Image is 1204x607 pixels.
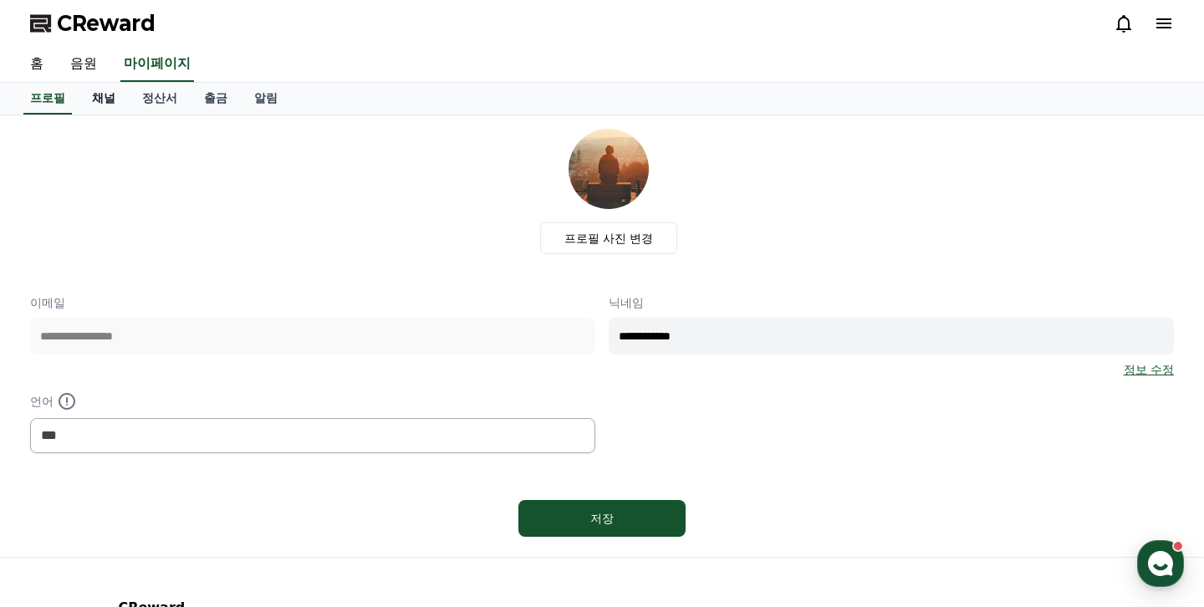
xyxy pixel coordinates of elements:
[30,10,156,37] a: CReward
[23,83,72,115] a: 프로필
[518,500,686,537] button: 저장
[258,493,278,507] span: 설정
[609,294,1174,311] p: 닉네임
[241,83,291,115] a: 알림
[57,10,156,37] span: CReward
[57,47,110,82] a: 음원
[153,494,173,508] span: 대화
[191,83,241,115] a: 출금
[129,83,191,115] a: 정산서
[110,468,216,510] a: 대화
[540,222,678,254] label: 프로필 사진 변경
[1124,361,1174,378] a: 정보 수정
[569,129,649,209] img: profile_image
[53,493,63,507] span: 홈
[79,83,129,115] a: 채널
[5,468,110,510] a: 홈
[216,468,321,510] a: 설정
[30,391,595,411] p: 언어
[30,294,595,311] p: 이메일
[120,47,194,82] a: 마이페이지
[17,47,57,82] a: 홈
[552,510,652,527] div: 저장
